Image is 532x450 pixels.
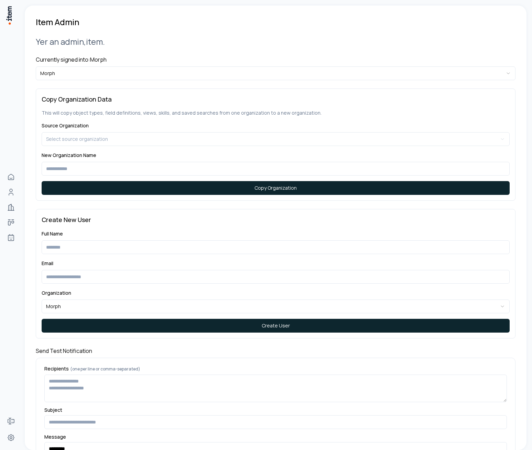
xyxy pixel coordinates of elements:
[42,260,53,266] label: Email
[36,347,515,355] h4: Send Test Notification
[44,435,507,439] label: Message
[4,414,18,428] a: Forms
[42,319,510,333] button: Create User
[42,122,89,129] label: Source Organization
[42,94,510,104] h3: Copy Organization Data
[4,216,18,229] a: deals
[36,17,79,28] h1: Item Admin
[4,185,18,199] a: Contacts
[36,55,515,64] h4: Currently signed into: Morph
[4,231,18,244] a: Agents
[4,431,18,444] a: Settings
[42,181,510,195] button: Copy Organization
[4,170,18,184] a: Home
[6,6,12,25] img: Item Brain Logo
[42,109,510,116] p: This will copy object types, field definitions, views, skills, and saved searches from one organi...
[42,215,510,224] h3: Create New User
[42,230,63,237] label: Full Name
[42,290,71,296] label: Organization
[4,200,18,214] a: Companies
[70,366,140,372] span: (one per line or comma-separated)
[42,152,96,158] label: New Organization Name
[44,408,507,412] label: Subject
[36,36,515,47] h2: Yer an admin, item .
[44,366,507,372] label: Recipients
